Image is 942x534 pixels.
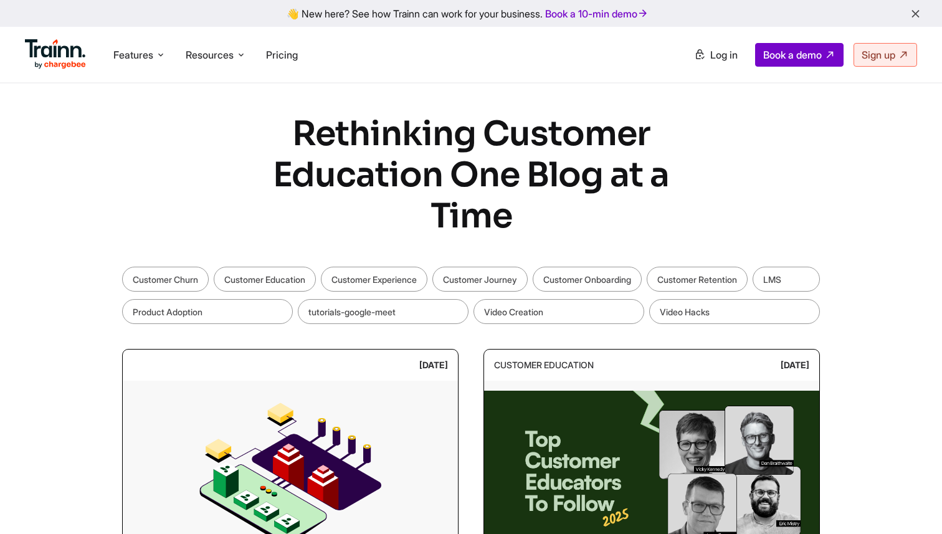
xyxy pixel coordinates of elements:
[237,113,705,237] h1: Rethinking Customer Education One Blog at a Time
[122,299,293,324] a: Product Adoption
[710,49,738,61] span: Log in
[7,7,935,19] div: 👋 New here? See how Trainn can work for your business.
[473,299,644,324] a: Video Creation
[649,299,820,324] a: Video Hacks
[298,299,469,324] a: tutorials-google-meet
[25,39,86,69] img: Trainn Logo
[266,49,298,61] a: Pricing
[432,267,528,292] a: Customer Journey
[687,44,745,66] a: Log in
[419,355,448,376] div: [DATE]
[753,267,820,292] a: LMS
[214,267,316,292] a: Customer Education
[647,267,748,292] a: Customer Retention
[186,48,234,62] span: Resources
[533,267,642,292] a: Customer Onboarding
[854,43,917,67] a: Sign up
[543,5,651,22] a: Book a 10-min demo
[113,48,153,62] span: Features
[862,49,895,61] span: Sign up
[755,43,844,67] a: Book a demo
[494,355,594,376] div: Customer Education
[122,267,209,292] a: Customer Churn
[321,267,427,292] a: Customer Experience
[763,49,822,61] span: Book a demo
[781,355,809,376] div: [DATE]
